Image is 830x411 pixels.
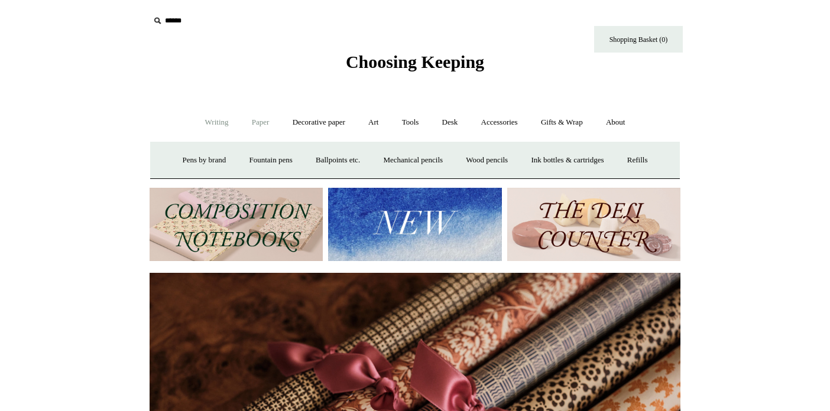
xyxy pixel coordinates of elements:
a: Choosing Keeping [346,61,484,70]
span: Choosing Keeping [346,52,484,71]
a: Gifts & Wrap [530,107,594,138]
img: New.jpg__PID:f73bdf93-380a-4a35-bcfe-7823039498e1 [328,188,501,262]
a: Refills [617,145,659,176]
a: Art [358,107,389,138]
a: Tools [391,107,430,138]
a: Ballpoints etc. [305,145,371,176]
a: Decorative paper [282,107,356,138]
a: Mechanical pencils [372,145,453,176]
img: The Deli Counter [507,188,680,262]
a: Pens by brand [172,145,237,176]
a: Desk [432,107,469,138]
a: Paper [241,107,280,138]
a: Fountain pens [238,145,303,176]
a: About [595,107,636,138]
a: Wood pencils [455,145,518,176]
a: Writing [194,107,239,138]
a: Shopping Basket (0) [594,26,683,53]
a: Ink bottles & cartridges [520,145,614,176]
img: 202302 Composition ledgers.jpg__PID:69722ee6-fa44-49dd-a067-31375e5d54ec [150,188,323,262]
a: Accessories [471,107,529,138]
